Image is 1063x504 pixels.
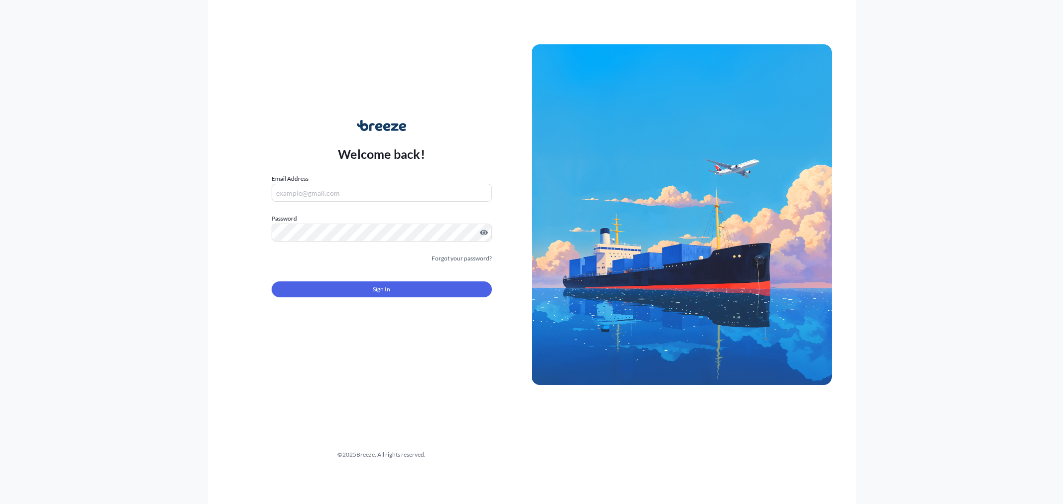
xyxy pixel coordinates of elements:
[373,284,390,294] span: Sign In
[432,253,492,263] a: Forgot your password?
[480,229,488,237] button: Show password
[232,450,532,460] div: © 2025 Breeze. All rights reserved.
[272,214,492,224] label: Password
[272,184,492,202] input: example@gmail.com
[272,174,308,184] label: Email Address
[338,146,425,162] p: Welcome back!
[532,44,832,385] img: Ship illustration
[272,281,492,297] button: Sign In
